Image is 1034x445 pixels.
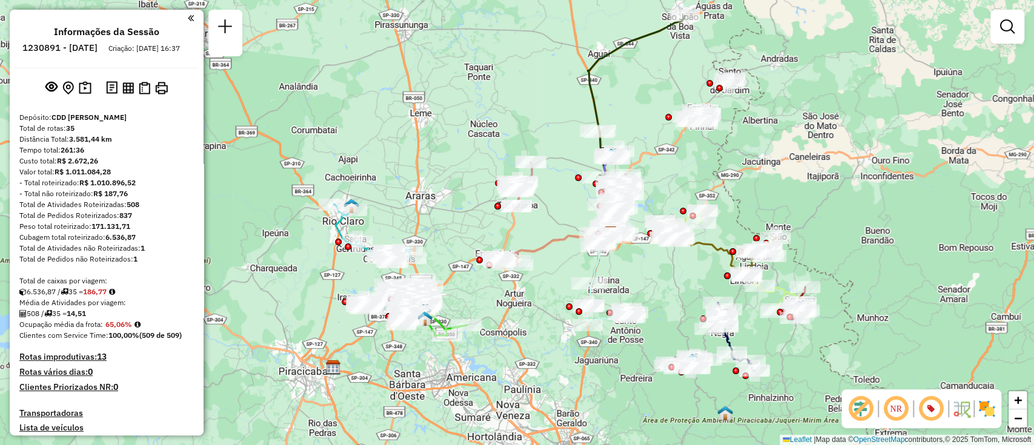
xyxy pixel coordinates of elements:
[19,288,27,295] i: Cubagem total roteirizado
[22,42,98,53] h6: 1230891 - [DATE]
[43,78,60,97] button: Exibir sessão original
[780,435,1034,445] div: Map data © contributors,© 2025 TomTom, Microsoft
[19,275,194,286] div: Total de caixas por viagem:
[19,166,194,177] div: Valor total:
[104,79,120,97] button: Logs desbloquear sessão
[97,351,107,362] strong: 13
[136,79,153,97] button: Visualizar Romaneio
[19,352,194,362] h4: Rotas improdutivas:
[134,321,141,328] em: Média calculada utilizando a maior ocupação (%Peso ou %Cubagem) de cada rota da sessão. Rotas cro...
[113,381,118,392] strong: 0
[69,134,112,143] strong: 3.581,44 km
[995,15,1019,39] a: Exibir filtros
[416,303,431,319] img: 618 UDC Light Limeira
[19,221,194,232] div: Peso total roteirizado:
[19,199,194,210] div: Total de Atividades Roteirizadas:
[846,394,875,423] span: Exibir deslocamento
[76,79,94,97] button: Painel de Sugestão
[61,288,68,295] i: Total de rotas
[66,124,75,133] strong: 35
[19,423,194,433] h4: Lista de veículos
[104,43,185,54] div: Criação: [DATE] 16:37
[19,243,194,254] div: Total de Atividades não Roteirizadas:
[19,188,194,199] div: - Total não roteirizado:
[814,435,815,444] span: |
[717,405,733,421] img: Tuiuti
[79,178,136,187] strong: R$ 1.010.896,52
[148,435,194,445] h4: Recargas: 0
[19,286,194,297] div: 6.536,87 / 35 =
[853,435,905,444] a: OpenStreetMap
[67,309,86,318] strong: 14,51
[19,232,194,243] div: Cubagem total roteirizado:
[1009,409,1027,427] a: Zoom out
[213,15,237,42] a: Nova sessão e pesquisa
[19,134,194,145] div: Distância Total:
[120,79,136,96] button: Visualizar relatório de Roteirização
[19,145,194,156] div: Tempo total:
[141,243,145,252] strong: 1
[19,177,194,188] div: - Total roteirizado:
[603,148,619,163] img: Estiva Gerbi
[105,320,132,329] strong: 65,06%
[19,320,103,329] span: Ocupação média da frota:
[188,11,194,25] a: Clique aqui para minimizar o painel
[19,408,194,418] h4: Transportadoras
[55,167,111,176] strong: R$ 1.011.084,28
[153,79,170,97] button: Imprimir Rotas
[1009,391,1027,409] a: Zoom in
[916,394,946,423] span: Exibir número da rota
[19,254,194,265] div: Total de Pedidos não Roteirizados:
[343,198,359,214] img: 619 UDC Light Rio Claro
[19,156,194,166] div: Custo total:
[1014,410,1022,426] span: −
[1014,392,1022,407] span: +
[19,382,194,392] h4: Clientes Priorizados NR:
[83,287,107,296] strong: 186,77
[791,300,807,315] img: Socoro
[19,123,194,134] div: Total de rotas:
[684,353,700,369] img: Amparo
[977,399,996,418] img: Exibir/Ocultar setores
[127,200,139,209] strong: 508
[325,360,341,375] img: CDD Piracicaba
[91,222,130,231] strong: 171.131,71
[19,367,194,377] h4: Rotas vários dias:
[19,331,108,340] span: Clientes com Service Time:
[19,112,194,123] div: Depósito:
[60,79,76,97] button: Centralizar mapa no depósito ou ponto de apoio
[139,331,182,340] strong: (509 de 509)
[19,297,194,308] div: Média de Atividades por viagem:
[19,310,27,317] i: Total de Atividades
[54,26,159,38] h4: Informações da Sessão
[881,394,910,423] span: Ocultar NR
[783,435,812,444] a: Leaflet
[119,211,132,220] strong: 837
[88,366,93,377] strong: 0
[44,310,52,317] i: Total de rotas
[952,399,971,418] img: Fluxo de ruas
[19,308,194,319] div: 508 / 35 =
[109,288,115,295] i: Meta Caixas/viagem: 219,60 Diferença: -32,83
[57,156,98,165] strong: R$ 2.672,26
[19,435,42,445] a: Rotas
[51,113,127,122] strong: CDD [PERSON_NAME]
[603,226,618,242] img: CDD Mogi Mirim
[105,232,136,242] strong: 6.536,87
[417,311,432,326] img: PA - Limeira
[93,189,128,198] strong: R$ 187,76
[19,210,194,221] div: Total de Pedidos Roteirizados:
[61,145,84,154] strong: 261:36
[133,254,138,263] strong: 1
[108,331,139,340] strong: 100,00%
